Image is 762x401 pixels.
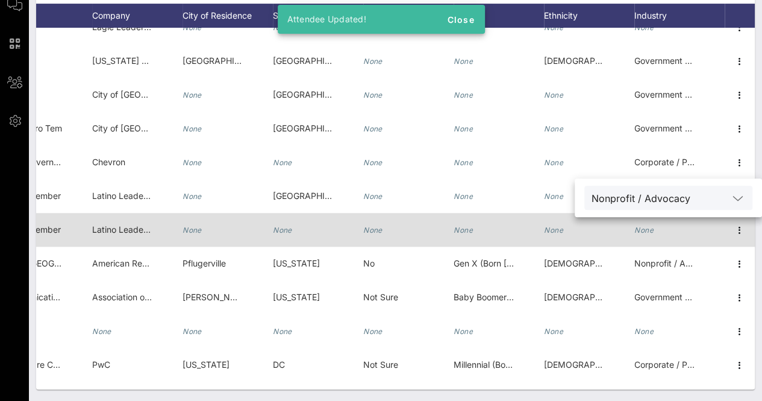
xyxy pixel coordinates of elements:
span: City of [GEOGRAPHIC_DATA] [92,123,207,133]
div: Ethnicity [544,4,634,28]
i: None [183,124,202,133]
i: None [544,23,563,32]
div: Gen [454,4,544,28]
span: Attendee Updated! [287,14,366,24]
i: None [454,57,473,66]
i: None [273,327,292,336]
span: [US_STATE] State Senate [92,55,193,66]
span: Government / Public Sector [634,89,743,99]
i: None [544,158,563,167]
i: None [634,23,654,32]
i: None [363,90,383,99]
span: [PERSON_NAME] [183,292,252,302]
div: Job [2,4,92,28]
i: None [363,192,383,201]
span: Government / Public Sector [634,292,743,302]
div: Company [92,4,183,28]
i: None [363,158,383,167]
span: Close [446,14,475,25]
div: Nonprofit / Advocacy [584,186,752,210]
span: Pflugerville [183,258,226,268]
span: Latino Leaders Network [92,191,187,201]
span: DC [273,359,285,370]
span: Association of [DEMOGRAPHIC_DATA] Municipal Officials TML [92,292,339,302]
div: Industry [634,4,725,28]
i: None [363,327,383,336]
span: [DEMOGRAPHIC_DATA] or [DEMOGRAPHIC_DATA] [544,292,745,302]
span: City of [GEOGRAPHIC_DATA] [92,89,207,99]
i: None [183,192,202,201]
i: None [363,124,383,133]
span: [GEOGRAPHIC_DATA] [273,89,359,99]
span: American Red Cross [92,258,172,268]
span: Millennial (Born [DEMOGRAPHIC_DATA]–[DEMOGRAPHIC_DATA]) [454,359,711,370]
i: None [544,124,563,133]
span: Nonprofit / Advocacy [634,258,720,268]
span: Government / Public Sector [634,55,743,66]
i: None [92,327,111,336]
span: [GEOGRAPHIC_DATA] [273,191,359,201]
span: Corporate / Private Sector [634,359,738,370]
i: None [273,158,292,167]
div: State of Residence [273,4,363,28]
span: [GEOGRAPHIC_DATA] [273,123,359,133]
i: None [634,327,654,336]
button: Close [442,8,480,30]
div: City of Residence [183,4,273,28]
div: Nonprofit / Advocacy [592,193,690,204]
i: None [183,90,202,99]
span: Chevron [92,157,125,167]
span: PwC [92,359,110,370]
span: [DEMOGRAPHIC_DATA] or [DEMOGRAPHIC_DATA] [544,359,745,370]
span: Communications Director [2,292,101,302]
i: None [363,226,383,235]
span: Healthcare Consultant [2,359,89,370]
i: None [183,158,202,167]
span: Government / Public Sector [634,123,743,133]
span: Not Sure [363,292,398,302]
i: None [454,90,473,99]
span: No [363,258,375,268]
span: [US_STATE] [183,359,230,370]
span: [DEMOGRAPHIC_DATA] or [DEMOGRAPHIC_DATA] [544,258,745,268]
i: None [273,226,292,235]
span: [US_STATE] [273,258,320,268]
div: Are you a member … [363,4,454,28]
span: [DEMOGRAPHIC_DATA] or [DEMOGRAPHIC_DATA] [544,55,745,66]
span: [GEOGRAPHIC_DATA] [183,55,269,66]
i: None [544,327,563,336]
i: None [544,192,563,201]
i: None [454,192,473,201]
span: [GEOGRAPHIC_DATA] [273,55,359,66]
i: None [454,158,473,167]
i: None [454,124,473,133]
i: None [183,226,202,235]
i: None [544,226,563,235]
i: None [363,57,383,66]
span: [US_STATE] [273,292,320,302]
i: None [454,327,473,336]
i: None [183,23,202,32]
span: Not Sure [363,359,398,370]
i: None [544,90,563,99]
span: Baby Boomer (Born [DEMOGRAPHIC_DATA]–[DEMOGRAPHIC_DATA]) [454,292,728,302]
span: Latino Leaders Network [92,224,187,235]
span: Gen X (Born [DEMOGRAPHIC_DATA]–[DEMOGRAPHIC_DATA]) [454,258,699,268]
span: Corporate / Private Sector [634,157,738,167]
i: None [273,23,292,32]
i: None [183,327,202,336]
i: None [454,226,473,235]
